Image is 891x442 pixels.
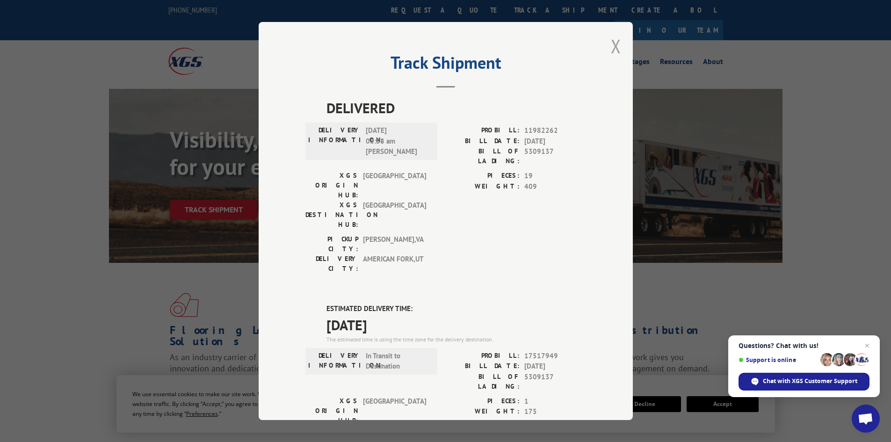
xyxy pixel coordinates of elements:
label: XGS DESTINATION HUB: [305,200,358,230]
div: Chat with XGS Customer Support [739,373,869,391]
label: PIECES: [446,396,520,407]
span: Support is online [739,356,817,363]
span: [GEOGRAPHIC_DATA] [363,200,426,230]
label: ESTIMATED DELIVERY TIME: [326,304,586,314]
span: 1 [524,396,586,407]
label: BILL OF LADING: [446,372,520,391]
label: WEIGHT: [446,181,520,192]
label: DELIVERY INFORMATION: [308,351,361,372]
span: 19 [524,171,586,181]
span: AMERICAN FORK , UT [363,254,426,274]
span: [DATE] 08:58 am [PERSON_NAME] [366,125,429,157]
span: [DATE] [326,314,586,335]
span: [DATE] [524,361,586,372]
span: 17517949 [524,351,586,362]
span: [GEOGRAPHIC_DATA] [363,396,426,426]
label: BILL DATE: [446,361,520,372]
label: DELIVERY CITY: [305,254,358,274]
label: DELIVERY INFORMATION: [308,125,361,157]
label: XGS ORIGIN HUB: [305,171,358,200]
label: PICKUP CITY: [305,234,358,254]
label: PROBILL: [446,125,520,136]
label: PROBILL: [446,351,520,362]
label: PIECES: [446,171,520,181]
label: BILL DATE: [446,136,520,147]
span: Questions? Chat with us! [739,342,869,349]
span: Close chat [862,340,873,351]
span: In Transit to Destination [366,351,429,372]
span: 5309137 [524,146,586,166]
span: [GEOGRAPHIC_DATA] [363,171,426,200]
button: Close modal [611,34,621,58]
span: 11982262 [524,125,586,136]
h2: Track Shipment [305,56,586,74]
span: Chat with XGS Customer Support [763,377,857,385]
label: WEIGHT: [446,406,520,417]
span: 5309137 [524,372,586,391]
span: [PERSON_NAME] , VA [363,234,426,254]
label: BILL OF LADING: [446,146,520,166]
span: [DATE] [524,136,586,147]
div: The estimated time is using the time zone for the delivery destination. [326,335,586,344]
div: Open chat [852,405,880,433]
label: XGS ORIGIN HUB: [305,396,358,426]
span: 409 [524,181,586,192]
span: DELIVERED [326,97,586,118]
span: 175 [524,406,586,417]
